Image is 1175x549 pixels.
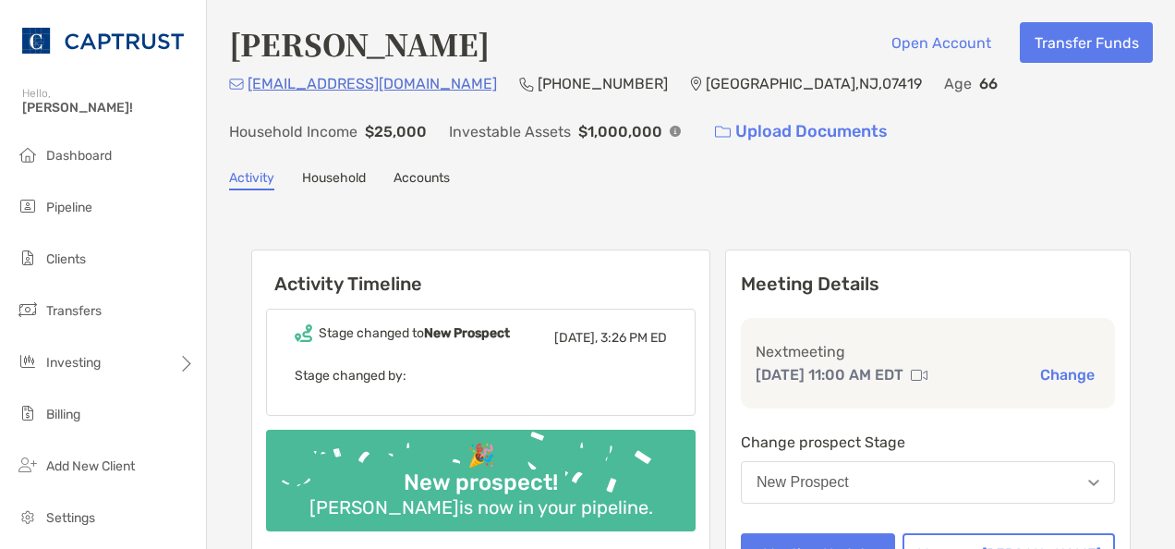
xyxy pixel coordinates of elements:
div: New prospect! [396,470,565,496]
img: Phone Icon [519,77,534,91]
button: Transfer Funds [1020,22,1153,63]
img: Info Icon [670,126,681,137]
p: Stage changed by: [295,364,667,387]
img: dashboard icon [17,143,39,165]
p: Age [944,72,972,95]
span: Clients [46,251,86,267]
img: clients icon [17,247,39,269]
span: Investing [46,355,101,371]
b: New Prospect [424,325,510,341]
p: $1,000,000 [578,120,662,143]
div: New Prospect [757,474,849,491]
img: button icon [715,126,731,139]
img: investing icon [17,350,39,372]
img: billing icon [17,402,39,424]
div: [PERSON_NAME] is now in your pipeline. [302,496,660,518]
span: Add New Client [46,458,135,474]
span: [PERSON_NAME]! [22,100,195,116]
span: [DATE], [554,330,598,346]
img: Location Icon [690,77,702,91]
img: add_new_client icon [17,454,39,476]
a: Household [302,170,366,190]
p: Investable Assets [449,120,571,143]
span: 3:26 PM ED [600,330,667,346]
div: Stage changed to [319,325,510,341]
img: transfers icon [17,299,39,321]
p: Household Income [229,120,357,143]
span: Dashboard [46,148,112,164]
img: communication type [911,368,927,383]
button: Open Account [877,22,1005,63]
img: Email Icon [229,79,244,90]
p: [DATE] 11:00 AM EDT [756,363,903,386]
p: Change prospect Stage [741,431,1115,454]
img: settings icon [17,506,39,528]
p: Next meeting [756,340,1100,363]
span: Pipeline [46,200,92,215]
img: pipeline icon [17,195,39,217]
img: Event icon [295,324,312,342]
span: Settings [46,510,95,526]
p: [EMAIL_ADDRESS][DOMAIN_NAME] [248,72,497,95]
h6: Activity Timeline [252,250,709,295]
img: Open dropdown arrow [1088,480,1099,486]
p: [PHONE_NUMBER] [538,72,668,95]
button: Change [1035,365,1100,384]
p: $25,000 [365,120,427,143]
p: 66 [979,72,998,95]
a: Upload Documents [703,112,900,152]
a: Activity [229,170,274,190]
a: Accounts [394,170,450,190]
h4: [PERSON_NAME] [229,22,490,65]
span: Transfers [46,303,102,319]
button: New Prospect [741,461,1115,504]
p: [GEOGRAPHIC_DATA] , NJ , 07419 [706,72,922,95]
p: Meeting Details [741,273,1115,296]
span: Billing [46,407,80,422]
div: 🎉 [460,443,503,470]
img: CAPTRUST Logo [22,7,184,74]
